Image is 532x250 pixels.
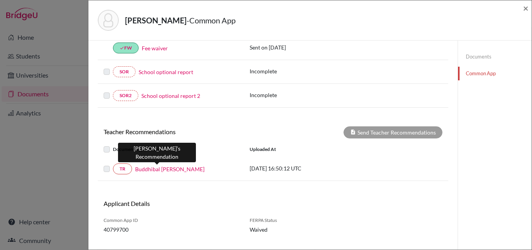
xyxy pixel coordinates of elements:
span: - Common App [187,16,236,25]
p: Incomplete [250,67,330,75]
strong: [PERSON_NAME] [125,16,187,25]
a: SOR2 [113,90,138,101]
a: SOR [113,66,136,77]
span: FERPA Status [250,217,326,224]
h6: Applicant Details [104,200,267,207]
div: Document Type / Name [98,145,244,154]
span: 40799700 [104,225,238,234]
div: [PERSON_NAME]’s Recommendation [118,143,196,162]
i: done [120,46,124,50]
a: Common App [458,67,532,80]
div: Send Teacher Recommendations [344,126,442,138]
a: Fee waiver [142,44,168,52]
p: [DATE] 16:50:12 UTC [250,164,355,172]
div: Uploaded at [244,145,361,154]
a: Buddhibal [PERSON_NAME] [135,165,204,173]
button: Close [523,4,528,13]
a: TR [113,163,132,174]
span: Waived [250,225,326,234]
a: doneFW [113,43,139,53]
span: × [523,2,528,14]
p: Incomplete [250,91,330,99]
p: Sent on [DATE] [250,43,330,51]
a: School optional report [139,68,193,76]
span: Common App ID [104,217,238,224]
a: Documents [458,50,532,64]
a: School optional report 2 [141,92,200,100]
h6: Teacher Recommendations [98,128,273,135]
